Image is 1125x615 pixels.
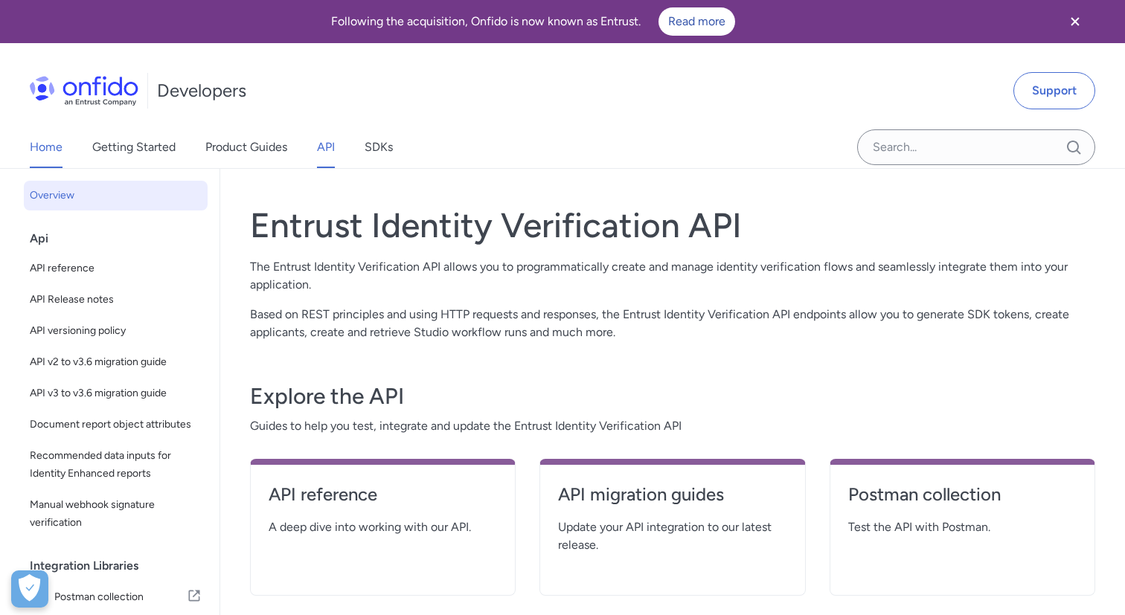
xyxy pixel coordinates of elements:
a: API Release notes [24,285,208,315]
div: Following the acquisition, Onfido is now known as Entrust. [18,7,1048,36]
h4: Postman collection [848,483,1077,506]
span: Overview [30,187,202,205]
input: Onfido search input field [857,129,1095,165]
div: Api [30,224,214,254]
a: IconPostman collectionPostman collection [24,581,208,614]
a: API migration guides [558,483,786,518]
span: Guides to help you test, integrate and update the Entrust Identity Verification API [250,417,1095,435]
a: Manual webhook signature verification [24,490,208,538]
h4: API migration guides [558,483,786,506]
span: Document report object attributes [30,416,202,434]
span: Recommended data inputs for Identity Enhanced reports [30,447,202,483]
h3: Explore the API [250,381,1095,411]
span: API versioning policy [30,322,202,340]
a: API versioning policy [24,316,208,346]
span: Test the API with Postman. [848,518,1077,536]
img: Onfido Logo [30,76,138,106]
span: Postman collection [54,587,187,608]
span: A deep dive into working with our API. [269,518,497,536]
svg: Close banner [1066,13,1084,30]
a: API v3 to v3.6 migration guide [24,379,208,408]
span: Update your API integration to our latest release. [558,518,786,554]
div: Cookie Preferences [11,570,48,608]
a: Overview [24,181,208,210]
a: API [317,126,335,168]
a: SDKs [365,126,393,168]
span: API v3 to v3.6 migration guide [30,384,202,402]
a: Read more [658,7,735,36]
button: Open Preferences [11,570,48,608]
a: Postman collection [848,483,1077,518]
span: API reference [30,260,202,277]
h1: Developers [157,79,246,103]
p: The Entrust Identity Verification API allows you to programmatically create and manage identity v... [250,258,1095,294]
a: Document report object attributes [24,410,208,439]
button: Close banner [1048,3,1103,40]
a: Support [1013,72,1095,109]
div: Integration Libraries [30,551,214,581]
a: Getting Started [92,126,176,168]
a: Home [30,126,62,168]
h1: Entrust Identity Verification API [250,205,1095,246]
h4: API reference [269,483,497,506]
p: Based on REST principles and using HTTP requests and responses, the Entrust Identity Verification... [250,306,1095,341]
a: API reference [24,254,208,283]
span: Manual webhook signature verification [30,496,202,532]
span: API v2 to v3.6 migration guide [30,353,202,371]
a: API reference [269,483,497,518]
span: API Release notes [30,291,202,309]
a: Product Guides [205,126,287,168]
a: Recommended data inputs for Identity Enhanced reports [24,441,208,489]
a: API v2 to v3.6 migration guide [24,347,208,377]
